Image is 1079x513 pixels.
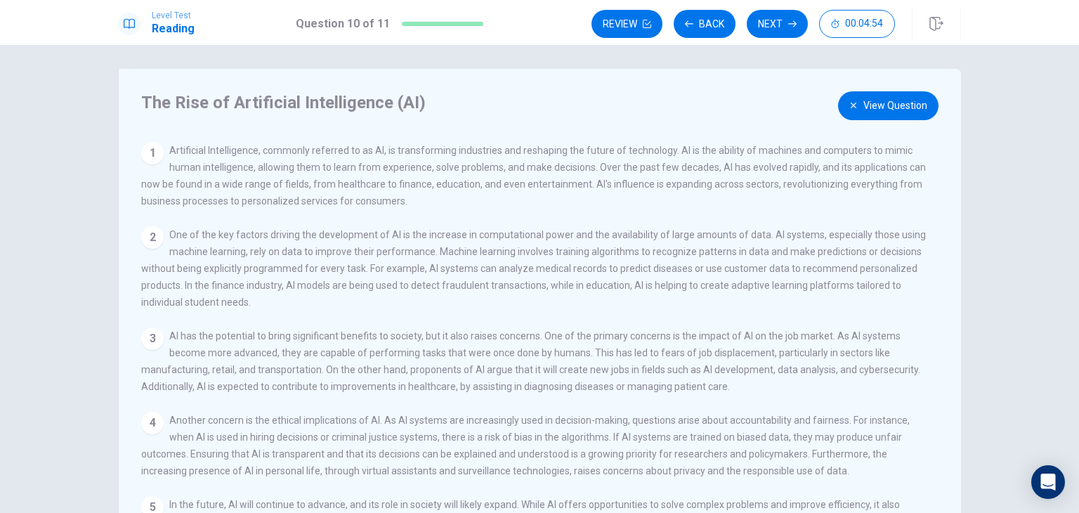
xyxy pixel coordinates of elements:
[141,412,164,434] div: 4
[141,415,910,476] span: Another concern is the ethical implications of AI. As AI systems are increasingly used in decisio...
[141,91,924,114] h4: The Rise of Artificial Intelligence (AI)
[141,145,926,207] span: Artificial Intelligence, commonly referred to as AI, is transforming industries and reshaping the...
[819,10,895,38] button: 00:04:54
[141,327,164,350] div: 3
[674,10,735,38] button: Back
[152,20,195,37] h1: Reading
[141,330,920,392] span: AI has the potential to bring significant benefits to society, but it also raises concerns. One o...
[141,229,926,308] span: One of the key factors driving the development of AI is the increase in computational power and t...
[747,10,808,38] button: Next
[845,18,883,30] span: 00:04:54
[296,15,390,32] h1: Question 10 of 11
[1031,465,1065,499] div: Open Intercom Messenger
[141,142,164,164] div: 1
[152,11,195,20] span: Level Test
[838,91,939,120] button: View Question
[591,10,662,38] button: Review
[141,226,164,249] div: 2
